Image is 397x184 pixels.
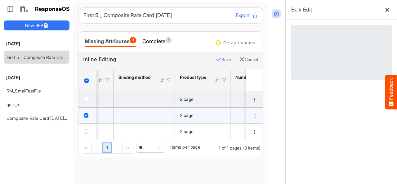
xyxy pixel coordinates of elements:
[180,113,194,118] span: 2 page
[291,25,392,80] div: Loading...
[27,107,60,113] span: I have an idea
[123,142,133,153] div: Go to last page
[385,75,397,109] button: Feedback
[83,56,211,64] h6: Inline Editing
[114,123,175,140] td: is template cell Column Header httpsnorthellcomontologiesmapping-rulesassemblyhasbindingmethod
[223,41,255,45] div: Default values
[112,142,123,153] div: Go to next page
[7,102,21,107] a: quiz_ml
[221,78,227,83] div: Filter Icon
[102,142,112,154] a: Page 1 of 1 Pages
[243,145,260,150] span: (3 items)
[4,20,69,30] button: New RFP
[28,49,62,54] span: Want to discuss?
[166,78,172,83] div: Filter Icon
[230,91,301,107] td: 4 is template cell Column Header httpsnorthellcomontologiesmapping-rulesorderhasnumberofversions
[19,75,93,80] span: What kind of feedback do you have?
[291,5,312,14] h6: Bulk Edit
[46,12,64,28] span: 
[4,40,69,47] h6: [DATE]
[175,123,230,140] td: 2 page is template cell Column Header httpsnorthellcomontologiesmapping-rulesproducthasproducttype
[230,107,301,123] td: 4 is template cell Column Header httpsnorthellcomontologiesmapping-rulesorderhasnumberofversions
[114,107,175,123] td: is template cell Column Header httpsnorthellcomontologiesmapping-rulesassemblyhasbindingmethod
[180,96,194,102] span: 2 page
[7,115,80,121] a: Composite Rate Card [DATE]_smaller
[142,37,172,46] div: Complete
[235,74,277,80] div: Number of versions
[78,123,96,140] td: checkbox
[17,3,29,15] img: Northell
[7,55,81,60] a: First 5 _ Composite Rate Card [DATE]
[175,107,230,123] td: 2 page is template cell Column Header httpsnorthellcomontologiesmapping-rulesproducthasproducttype
[175,91,230,107] td: 2 page is template cell Column Header httpsnorthellcomontologiesmapping-rulesproducthasproducttype
[246,123,264,140] td: d21c9f99-aa82-4b48-b76e-43ae1a8f97a1 is template cell Column Header
[62,49,84,54] a: Contact us
[236,11,258,20] button: Export
[230,123,301,140] td: 4 is template cell Column Header httpsnorthellcomontologiesmapping-rulesorderhasnumberofversions
[136,143,164,153] span: Pagerdropdown
[35,6,70,12] h1: ResponseOS
[114,91,175,107] td: is template cell Column Header httpsnorthellcomontologiesmapping-rulesassemblyhasbindingmethod
[85,37,136,46] div: Missing Attributes
[78,140,263,157] div: Pager Container
[251,129,258,135] button: dropdownbutton
[81,142,92,153] div: Go to first page
[78,91,96,107] td: checkbox
[180,129,194,134] span: 2 page
[28,40,84,47] span: Tell us what you think
[239,56,258,64] button: Cancel
[4,74,69,81] h6: [DATE]
[180,74,207,80] div: Product type
[27,91,80,97] span: Like something or not?
[219,145,242,150] span: 1 of 1 pages
[216,56,231,64] button: Save
[130,37,136,43] span: 3
[246,107,264,123] td: 3ecec446-9b45-4b82-9fc2-b14a2a496430 is template cell Column Header
[105,78,110,83] div: Filter Icon
[118,74,151,80] div: Binding method
[7,88,41,93] a: RM_SmallTestFile
[78,70,96,91] th: Header checkbox
[170,144,200,150] span: Items per page
[246,91,264,107] td: 717c2446-da59-41e0-8e7d-f377c7f3b3c3 is template cell Column Header
[251,96,258,103] button: dropdownbutton
[252,113,258,119] button: dropdownbutton
[83,13,231,18] h6: First 5 _ Composite Rate Card [DATE]
[92,142,102,153] div: Go to previous page
[165,37,172,43] span: 1
[78,107,96,123] td: checkbox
